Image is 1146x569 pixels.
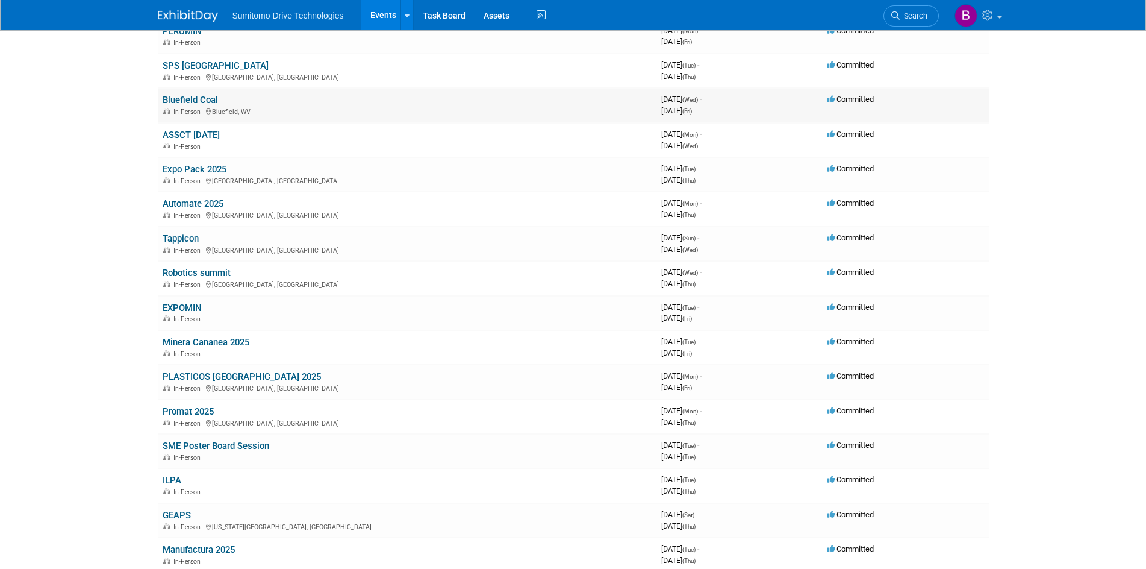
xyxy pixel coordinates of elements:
[661,313,692,322] span: [DATE]
[661,452,696,461] span: [DATE]
[173,315,204,323] span: In-Person
[163,175,652,185] div: [GEOGRAPHIC_DATA], [GEOGRAPHIC_DATA]
[682,62,696,69] span: (Tue)
[900,11,927,20] span: Search
[682,373,698,380] span: (Mon)
[827,337,874,346] span: Committed
[661,441,699,450] span: [DATE]
[163,108,170,114] img: In-Person Event
[661,475,699,484] span: [DATE]
[697,441,699,450] span: -
[682,143,698,149] span: (Wed)
[173,488,204,496] span: In-Person
[661,371,702,380] span: [DATE]
[163,72,652,81] div: [GEOGRAPHIC_DATA], [GEOGRAPHIC_DATA]
[173,420,204,427] span: In-Person
[163,315,170,321] img: In-Person Event
[173,523,204,531] span: In-Person
[163,39,170,45] img: In-Person Event
[827,60,874,69] span: Committed
[697,337,699,346] span: -
[697,60,699,69] span: -
[697,475,699,484] span: -
[696,510,698,519] span: -
[697,544,699,553] span: -
[661,106,692,115] span: [DATE]
[682,96,698,103] span: (Wed)
[163,523,170,529] img: In-Person Event
[661,95,702,104] span: [DATE]
[827,95,874,104] span: Committed
[163,233,199,244] a: Tappicon
[173,350,204,358] span: In-Person
[173,385,204,392] span: In-Person
[163,454,170,460] img: In-Person Event
[173,108,204,116] span: In-Person
[682,304,696,311] span: (Tue)
[661,337,699,346] span: [DATE]
[173,74,204,81] span: In-Person
[661,418,696,427] span: [DATE]
[682,558,696,564] span: (Thu)
[661,510,698,519] span: [DATE]
[700,198,702,207] span: -
[682,408,698,415] span: (Mon)
[682,166,696,172] span: (Tue)
[661,406,702,415] span: [DATE]
[661,141,698,150] span: [DATE]
[827,303,874,312] span: Committed
[682,39,692,45] span: (Fri)
[827,441,874,450] span: Committed
[163,488,170,494] img: In-Person Event
[661,486,696,495] span: [DATE]
[682,488,696,495] span: (Thu)
[682,523,696,530] span: (Thu)
[682,512,694,518] span: (Sat)
[682,339,696,345] span: (Tue)
[661,556,696,565] span: [DATE]
[827,26,874,35] span: Committed
[173,39,204,46] span: In-Person
[697,233,699,242] span: -
[700,268,702,277] span: -
[173,143,204,151] span: In-Person
[954,4,977,27] img: Brittany Mitchell
[163,303,202,313] a: EXPOMIN
[163,247,170,253] img: In-Person Event
[661,198,702,207] span: [DATE]
[163,60,269,71] a: SPS [GEOGRAPHIC_DATA]
[700,406,702,415] span: -
[163,350,170,356] img: In-Person Event
[682,350,692,357] span: (Fri)
[163,521,652,531] div: [US_STATE][GEOGRAPHIC_DATA], [GEOGRAPHIC_DATA]
[682,212,696,218] span: (Thu)
[661,164,699,173] span: [DATE]
[827,164,874,173] span: Committed
[697,303,699,312] span: -
[163,510,191,521] a: GEAPS
[163,164,226,175] a: Expo Pack 2025
[682,108,692,115] span: (Fri)
[682,281,696,288] span: (Thu)
[163,441,269,451] a: SME Poster Board Session
[173,558,204,565] span: In-Person
[661,268,702,277] span: [DATE]
[163,281,170,287] img: In-Person Event
[700,371,702,380] span: -
[682,74,696,80] span: (Thu)
[661,383,692,392] span: [DATE]
[163,198,223,209] a: Automate 2025
[163,420,170,426] img: In-Person Event
[173,212,204,219] span: In-Person
[682,477,696,483] span: (Tue)
[682,269,698,276] span: (Wed)
[661,303,699,312] span: [DATE]
[163,383,652,392] div: [GEOGRAPHIC_DATA], [GEOGRAPHIC_DATA]
[163,130,220,140] a: ASSCT [DATE]
[682,385,692,391] span: (Fri)
[827,233,874,242] span: Committed
[697,164,699,173] span: -
[163,371,321,382] a: PLASTICOS [GEOGRAPHIC_DATA] 2025
[163,337,249,348] a: Minera Cananea 2025
[173,454,204,462] span: In-Person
